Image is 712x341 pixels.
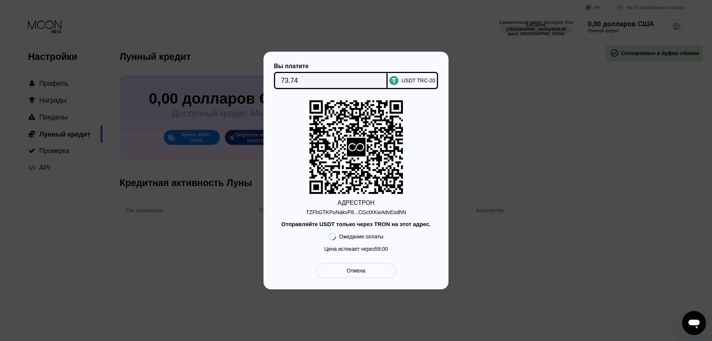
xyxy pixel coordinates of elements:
font: Ожидание оплаты [339,234,383,240]
font: USDT TRC-20 [401,77,435,83]
font: TZFhGTKPuNakvP8...CGctXKwAdvEodhN [306,209,406,215]
font: : [380,246,382,252]
font: АДРЕС [337,200,358,206]
div: Вы платитеUSDT TRC-20 [275,63,437,89]
font: Цена истекает через [324,246,375,252]
font: Отмена [346,268,365,274]
font: 59 [375,246,380,252]
font: Вы платите [274,63,309,69]
font: 00 [382,246,388,252]
div: Отмена [316,263,396,278]
font: Отправляйте USDT только через TRON на этот адрес. [281,221,431,227]
iframe: Кнопка запуска окна обмена сообщениями [682,311,706,335]
div: TZFhGTKPuNakvP8...CGctXKwAdvEodhN [306,206,406,215]
font: ТРОН [358,200,375,206]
